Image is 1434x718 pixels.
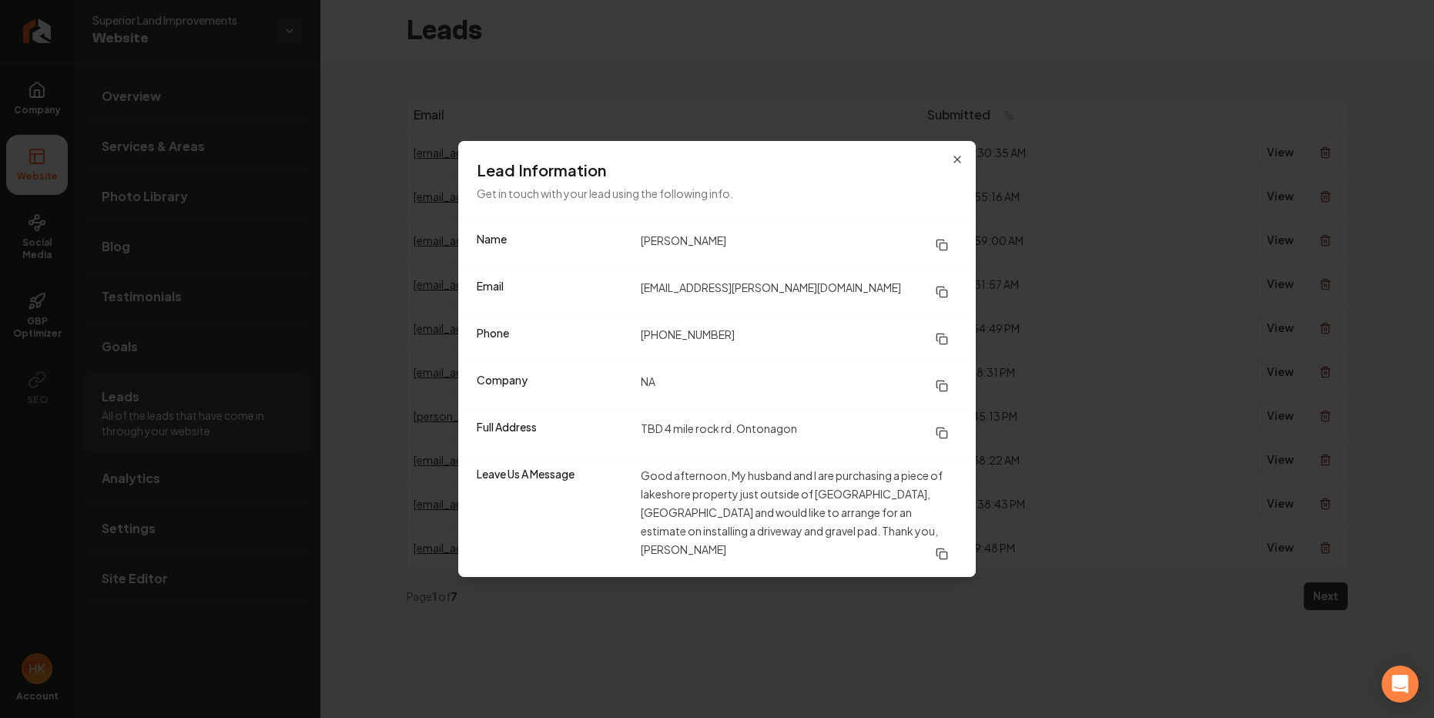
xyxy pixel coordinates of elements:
[641,466,957,568] dd: Good afternoon, My husband and I are purchasing a piece of lakeshore property just outside of [GE...
[477,159,957,181] h3: Lead Information
[477,419,628,447] dt: Full Address
[641,325,957,353] dd: [PHONE_NUMBER]
[477,372,628,400] dt: Company
[641,278,957,306] dd: [EMAIL_ADDRESS][PERSON_NAME][DOMAIN_NAME]
[477,325,628,353] dt: Phone
[477,231,628,259] dt: Name
[641,372,957,400] dd: NA
[641,419,957,447] dd: TBD 4 mile rock rd. Ontonagon
[477,184,957,203] p: Get in touch with your lead using the following info.
[641,231,957,259] dd: [PERSON_NAME]
[477,466,628,568] dt: Leave Us A Message
[477,278,628,306] dt: Email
